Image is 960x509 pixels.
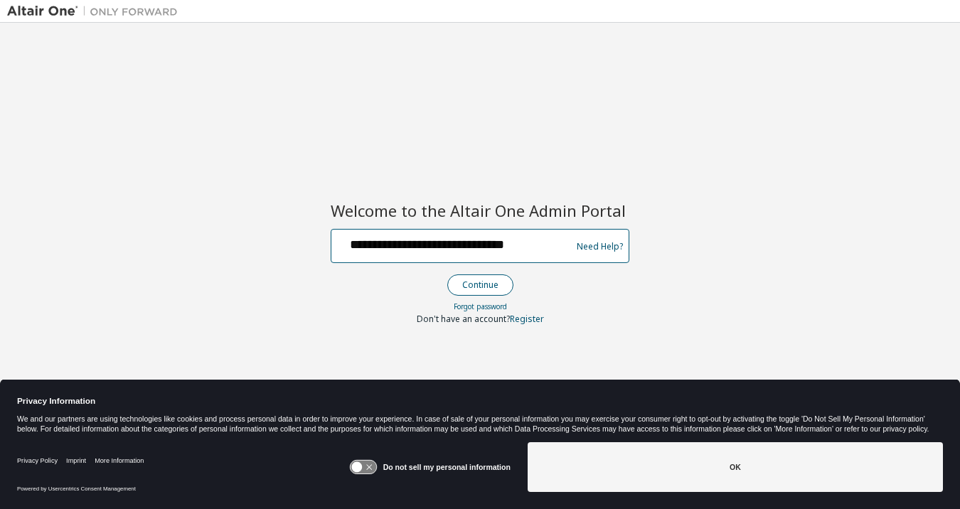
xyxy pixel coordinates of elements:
a: Forgot password [454,301,507,311]
span: Don't have an account? [417,313,510,325]
a: Need Help? [577,246,623,247]
h2: Welcome to the Altair One Admin Portal [331,200,629,220]
a: Register [510,313,544,325]
img: Altair One [7,4,185,18]
button: Continue [447,274,513,296]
